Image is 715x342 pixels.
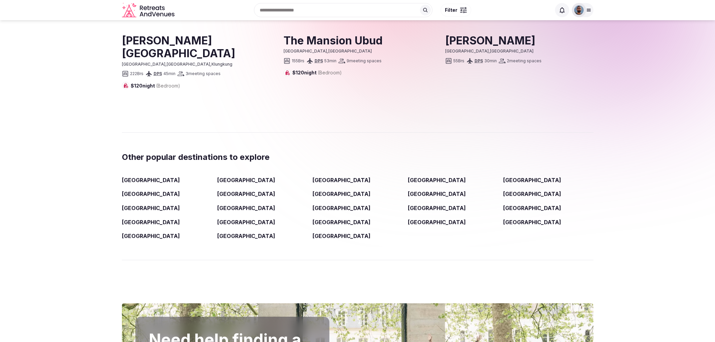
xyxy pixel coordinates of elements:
h2: [PERSON_NAME][GEOGRAPHIC_DATA] [122,32,270,62]
a: View venue [445,32,593,48]
span: 9 meeting spaces [347,58,382,64]
a: [GEOGRAPHIC_DATA] [217,219,275,226]
a: [GEOGRAPHIC_DATA] [122,191,180,197]
button: Filter [441,4,471,16]
a: [GEOGRAPHIC_DATA] [313,233,370,239]
a: [GEOGRAPHIC_DATA] [217,177,275,183]
span: , [165,62,167,67]
h2: Other popular destinations to explore [122,151,593,163]
a: DPS [154,71,162,76]
a: [GEOGRAPHIC_DATA] [313,191,370,197]
span: (Bedroom) [318,70,342,75]
span: 3 meeting spaces [186,71,221,77]
a: [GEOGRAPHIC_DATA] [313,219,370,226]
a: View venue [284,32,432,48]
a: [GEOGRAPHIC_DATA] [313,205,370,211]
span: [GEOGRAPHIC_DATA] [490,48,533,54]
span: Klungkung [212,62,232,67]
a: [GEOGRAPHIC_DATA] [122,205,180,211]
a: [GEOGRAPHIC_DATA] [122,177,180,183]
span: 30 min [484,58,497,64]
span: [GEOGRAPHIC_DATA] [328,48,372,54]
span: $120 night [131,82,180,89]
span: (Bedroom) [156,83,180,89]
a: [GEOGRAPHIC_DATA] [122,219,180,226]
img: oliver.kattan [574,5,584,15]
span: , [327,48,328,54]
a: DPS [475,58,483,63]
a: [GEOGRAPHIC_DATA] [313,177,370,183]
span: 55 Brs [453,58,464,64]
a: View venue [122,32,270,62]
svg: Retreats and Venues company logo [122,3,176,18]
a: [GEOGRAPHIC_DATA] [217,191,275,197]
span: [GEOGRAPHIC_DATA] [167,62,210,67]
span: [GEOGRAPHIC_DATA] [284,48,327,54]
a: [GEOGRAPHIC_DATA] [217,205,275,211]
span: 53 min [324,58,336,64]
a: [GEOGRAPHIC_DATA] [217,233,275,239]
a: [GEOGRAPHIC_DATA] [503,219,561,226]
a: [GEOGRAPHIC_DATA] [408,219,466,226]
a: [GEOGRAPHIC_DATA] [503,191,561,197]
span: 222 Brs [130,71,143,77]
a: [GEOGRAPHIC_DATA] [503,177,561,183]
a: DPS [315,58,323,63]
span: 2 meeting spaces [507,58,542,64]
span: , [210,62,212,67]
a: [GEOGRAPHIC_DATA] [408,205,466,211]
span: $120 night [292,69,342,76]
span: , [489,48,490,54]
a: Visit the homepage [122,3,176,18]
a: [GEOGRAPHIC_DATA] [408,177,466,183]
span: 45 min [163,71,175,77]
span: [GEOGRAPHIC_DATA] [122,62,165,67]
a: [GEOGRAPHIC_DATA] [408,191,466,197]
a: [GEOGRAPHIC_DATA] [503,205,561,211]
h2: The Mansion Ubud [284,32,432,48]
span: 155 Brs [292,58,304,64]
h2: [PERSON_NAME] [445,32,593,48]
a: [GEOGRAPHIC_DATA] [122,233,180,239]
span: Filter [445,7,457,13]
span: [GEOGRAPHIC_DATA] [445,48,489,54]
